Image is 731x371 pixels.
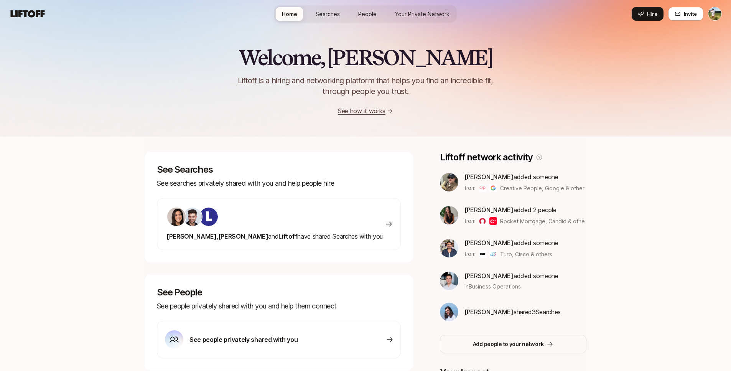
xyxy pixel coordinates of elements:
span: People [358,10,377,18]
span: in Business Operations [464,282,521,290]
a: People [352,7,383,21]
p: Liftoff network activity [440,152,533,163]
img: Google [489,184,497,192]
span: [PERSON_NAME] [464,206,514,214]
img: 71d7b91d_d7cb_43b4_a7ea_a9b2f2cc6e03.jpg [167,208,186,226]
span: , [217,232,218,240]
p: from [464,216,476,226]
img: ec475d8c_0c97_428a_a95e_2e52928abc7c.jpg [440,173,458,191]
p: See people privately shared with you [189,335,298,345]
img: Candid [489,217,497,225]
img: 6ee22bd4_68c9_4752_bfb6_e786e766df02.jpg [440,272,458,290]
span: Rocket Mortgage, Candid & others [500,218,589,224]
p: See Searches [157,164,401,175]
h2: Welcome, [PERSON_NAME] [239,46,493,69]
span: and [268,232,278,240]
span: Creative People, Google & others [500,184,584,192]
p: Add people to your network [473,340,544,349]
span: Searches [316,10,340,18]
img: 37a93d0b_bea1_4eb5_8116_15fa380280b3.jpg [440,239,458,257]
span: [PERSON_NAME] [464,173,514,181]
p: See people privately shared with you and help them connect [157,301,401,312]
button: Hire [632,7,663,21]
img: Creative People [479,184,486,192]
span: Invite [684,10,697,18]
p: See People [157,287,401,298]
button: Invite [668,7,703,21]
span: [PERSON_NAME] [218,232,268,240]
a: Your Private Network [389,7,456,21]
span: [PERSON_NAME] [464,239,514,247]
span: Turo, Cisco & others [500,250,552,258]
span: Hire [647,10,657,18]
button: Tyler Kieft [708,7,722,21]
img: 33ee49e1_eec9_43f1_bb5d_6b38e313ba2b.jpg [440,206,458,224]
img: 3b21b1e9_db0a_4655_a67f_ab9b1489a185.jpg [440,303,458,321]
span: Liftoff [278,232,297,240]
span: [PERSON_NAME] [464,272,514,280]
img: Tyler Kieft [708,7,721,20]
p: See searches privately shared with you and help people hire [157,178,401,189]
a: Searches [310,7,346,21]
img: Turo [479,250,486,258]
a: See how it works [338,107,385,115]
span: Your Private Network [395,10,449,18]
img: Cisco [489,250,497,258]
a: Home [276,7,303,21]
p: added 2 people [464,205,584,215]
p: added someone [464,172,584,182]
span: Home [282,10,297,18]
span: have shared Searches with you [166,232,383,240]
p: shared 3 Search es [464,307,561,317]
img: ACg8ocKIuO9-sklR2KvA8ZVJz4iZ_g9wtBiQREC3t8A94l4CTg=s160-c [199,208,218,226]
p: added someone [464,238,558,248]
span: [PERSON_NAME] [464,308,514,316]
p: from [464,249,476,259]
p: from [464,183,476,193]
span: [PERSON_NAME] [166,232,217,240]
p: added someone [464,271,558,281]
img: Rocket Mortgage [479,217,486,225]
button: Add people to your network [440,335,586,353]
img: 7bf30482_e1a5_47b4_9e0f_fc49ddd24bf6.jpg [183,208,202,226]
p: Liftoff is a hiring and networking platform that helps you find an incredible fit, through people... [228,75,503,97]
